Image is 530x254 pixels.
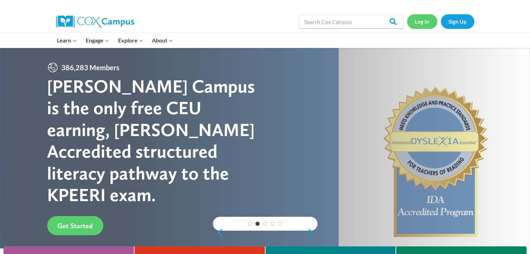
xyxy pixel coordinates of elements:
[53,33,82,48] button: Child menu of Learn
[114,33,148,48] button: Child menu of Explore
[47,216,103,235] a: Get Started
[407,14,474,29] nav: Secondary Navigation
[299,15,404,29] input: Search Cox Campus
[59,62,122,73] span: 386,283 Members
[57,222,93,230] span: Get Started
[407,14,437,29] a: Log In
[53,33,177,48] nav: Primary Navigation
[47,76,265,206] div: [PERSON_NAME] Campus is the only free CEU earning, [PERSON_NAME] Accredited structured literacy p...
[81,33,114,48] button: Child menu of Engage
[441,14,474,29] a: Sign Up
[147,33,177,48] button: Child menu of About
[56,15,134,28] img: Cox Campus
